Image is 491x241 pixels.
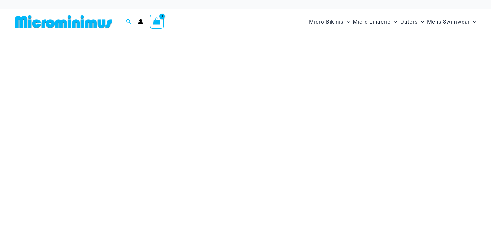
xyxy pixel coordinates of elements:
span: Menu Toggle [418,14,424,30]
span: Menu Toggle [344,14,350,30]
span: Micro Lingerie [353,14,391,30]
a: Micro LingerieMenu ToggleMenu Toggle [351,12,398,31]
span: Menu Toggle [391,14,397,30]
a: OutersMenu ToggleMenu Toggle [399,12,426,31]
nav: Site Navigation [307,11,479,32]
a: Micro BikinisMenu ToggleMenu Toggle [308,12,351,31]
span: Outers [400,14,418,30]
img: MM SHOP LOGO FLAT [12,15,114,29]
a: Search icon link [126,18,132,26]
a: Mens SwimwearMenu ToggleMenu Toggle [426,12,478,31]
a: Account icon link [138,19,143,24]
span: Micro Bikinis [309,14,344,30]
span: Mens Swimwear [427,14,470,30]
span: Menu Toggle [470,14,476,30]
a: View Shopping Cart, empty [150,15,164,29]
